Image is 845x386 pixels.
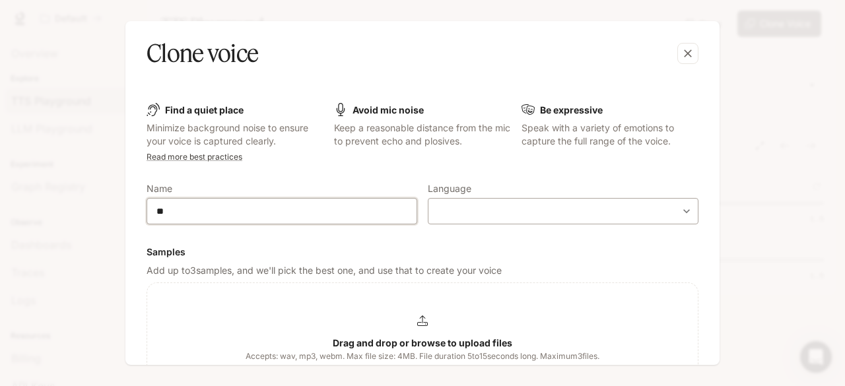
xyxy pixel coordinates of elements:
span: Accepts: wav, mp3, webm. Max file size: 4MB. File duration 5 to 15 seconds long. Maximum 3 files. [246,350,599,363]
a: Read more best practices [147,152,242,162]
div: ​ [428,205,698,218]
b: or [418,364,428,375]
b: Avoid mic noise [353,104,424,115]
b: Drag and drop or browse to upload files [333,337,512,348]
b: Be expressive [540,104,603,115]
h5: Clone voice [147,37,258,70]
p: Language [428,184,471,193]
p: Name [147,184,172,193]
p: Keep a reasonable distance from the mic to prevent echo and plosives. [334,121,511,148]
p: Add up to 3 samples, and we'll pick the best one, and use that to create your voice [147,264,698,277]
p: Speak with a variety of emotions to capture the full range of the voice. [522,121,698,148]
p: Minimize background noise to ensure your voice is captured clearly. [147,121,323,148]
h6: Samples [147,245,698,259]
b: Find a quiet place [165,104,244,115]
